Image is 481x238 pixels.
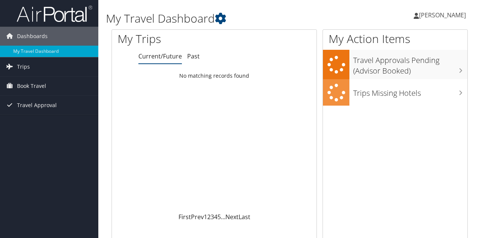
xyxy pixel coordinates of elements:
[323,31,467,47] h1: My Action Items
[17,77,46,95] span: Book Travel
[204,213,207,221] a: 1
[17,96,57,115] span: Travel Approval
[106,11,351,26] h1: My Travel Dashboard
[17,27,48,46] span: Dashboards
[191,213,204,221] a: Prev
[17,57,30,76] span: Trips
[414,4,473,26] a: [PERSON_NAME]
[239,213,250,221] a: Last
[211,213,214,221] a: 3
[419,11,466,19] span: [PERSON_NAME]
[214,213,217,221] a: 4
[323,79,467,106] a: Trips Missing Hotels
[217,213,221,221] a: 5
[353,51,467,76] h3: Travel Approvals Pending (Advisor Booked)
[112,69,317,83] td: No matching records found
[187,52,200,60] a: Past
[178,213,191,221] a: First
[118,31,226,47] h1: My Trips
[221,213,225,221] span: …
[207,213,211,221] a: 2
[225,213,239,221] a: Next
[323,50,467,79] a: Travel Approvals Pending (Advisor Booked)
[17,5,92,23] img: airportal-logo.png
[353,84,467,98] h3: Trips Missing Hotels
[138,52,182,60] a: Current/Future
